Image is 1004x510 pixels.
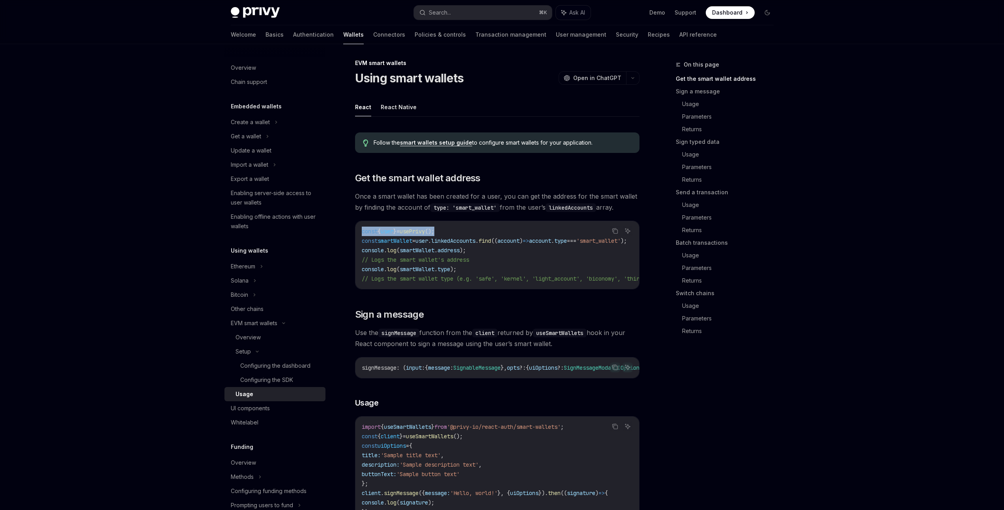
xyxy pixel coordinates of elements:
[431,423,434,430] span: }
[231,318,277,328] div: EVM smart wallets
[450,266,456,273] span: );
[381,98,417,116] button: React Native
[403,433,406,440] span: =
[529,237,551,244] span: account
[231,146,271,155] div: Update a wallet
[567,490,595,497] span: signature
[231,7,280,18] img: dark logo
[231,501,293,510] div: Prompting users to fund
[224,143,325,158] a: Update a wallet
[396,247,400,254] span: (
[567,237,576,244] span: ===
[355,98,371,116] button: React
[362,256,469,263] span: // Logs the smart wallet's address
[355,308,424,321] span: Sign a message
[231,160,268,169] div: Import a wallet
[231,132,261,141] div: Get a wallet
[362,433,378,440] span: const
[497,237,520,244] span: account
[682,211,780,224] a: Parameters
[453,364,501,371] span: SignableMessage
[676,186,780,199] a: Send a transaction
[224,359,325,373] a: Configuring the dashboard
[224,186,325,210] a: Enabling server-side access to user wallets
[400,228,425,235] span: usePrivy
[378,228,381,235] span: {
[355,59,639,67] div: EVM smart wallets
[378,433,381,440] span: {
[447,423,561,430] span: '@privy-io/react-auth/smart-wallets'
[415,237,428,244] span: user
[621,237,627,244] span: );
[231,25,256,44] a: Welcome
[378,237,412,244] span: smartWallet
[381,490,384,497] span: .
[425,364,428,371] span: {
[682,123,780,136] a: Returns
[520,237,523,244] span: )
[682,148,780,161] a: Usage
[396,499,400,506] span: (
[362,452,381,459] span: title:
[431,237,475,244] span: linkedAccounts
[684,60,719,69] span: On this page
[224,330,325,344] a: Overview
[616,25,638,44] a: Security
[569,9,585,17] span: Ask AI
[355,191,639,213] span: Once a smart wallet has been created for a user, you can get the address for the smart wallet by ...
[430,203,500,212] code: type: 'smart_wallet'
[381,433,400,440] span: client
[400,433,403,440] span: }
[231,404,270,413] div: UI components
[415,25,466,44] a: Policies & controls
[682,224,780,236] a: Returns
[224,172,325,186] a: Export a wallet
[378,329,419,337] code: signMessage
[437,266,450,273] span: type
[564,364,643,371] span: SignMessageModalUIOptions
[682,161,780,173] a: Parameters
[362,247,384,254] span: console
[428,237,431,244] span: .
[605,490,608,497] span: {
[649,9,665,17] a: Demo
[557,364,564,371] span: ?:
[374,139,631,147] span: Follow the to configure smart wallets for your application.
[378,442,406,449] span: uiOptions
[406,442,409,449] span: =
[381,423,384,430] span: {
[231,276,249,285] div: Solana
[400,499,428,506] span: signature
[400,461,479,468] span: 'Sample description text'
[539,9,547,16] span: ⌘ K
[472,329,497,337] code: client
[428,364,450,371] span: message
[429,8,451,17] div: Search...
[231,102,282,111] h5: Embedded wallets
[682,325,780,337] a: Returns
[224,373,325,387] a: Configuring the SDK
[610,421,620,432] button: Copy the contents from the code block
[396,228,400,235] span: =
[460,247,466,254] span: );
[236,347,251,356] div: Setup
[623,362,633,372] button: Ask AI
[434,423,447,430] span: from
[546,203,596,212] code: linkedAccounts
[343,25,364,44] a: Wallets
[384,490,419,497] span: signMessage
[706,6,755,19] a: Dashboard
[224,302,325,316] a: Other chains
[231,188,321,207] div: Enabling server-side access to user wallets
[610,226,620,236] button: Copy the contents from the code block
[682,274,780,287] a: Returns
[224,415,325,430] a: Whitelabel
[475,25,546,44] a: Transaction management
[400,247,434,254] span: smartWallet
[231,486,307,496] div: Configuring funding methods
[236,333,261,342] div: Overview
[425,228,434,235] span: ();
[362,237,378,244] span: const
[554,237,567,244] span: type
[355,172,480,184] span: Get the smart wallet address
